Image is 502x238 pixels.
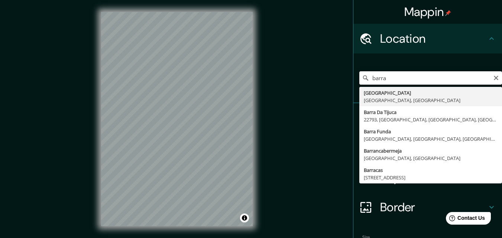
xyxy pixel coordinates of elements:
[364,166,498,174] div: Barracas
[364,108,498,116] div: Barra Da Tijuca
[380,170,487,185] h4: Layout
[445,10,451,16] img: pin-icon.png
[364,174,498,181] div: [STREET_ADDRESS]
[404,4,451,19] h4: Mappin
[353,163,502,192] div: Layout
[364,147,498,154] div: Barrancabermeja
[353,103,502,133] div: Pins
[364,89,498,97] div: [GEOGRAPHIC_DATA]
[436,209,494,230] iframe: Help widget launcher
[364,116,498,123] div: 22793, [GEOGRAPHIC_DATA], [GEOGRAPHIC_DATA], [GEOGRAPHIC_DATA]
[240,213,249,222] button: Toggle attribution
[380,31,487,46] h4: Location
[493,74,499,81] button: Clear
[353,133,502,163] div: Style
[364,128,498,135] div: Barra Funda
[364,97,498,104] div: [GEOGRAPHIC_DATA], [GEOGRAPHIC_DATA]
[353,24,502,53] div: Location
[380,200,487,215] h4: Border
[364,135,498,143] div: [GEOGRAPHIC_DATA], [GEOGRAPHIC_DATA], [GEOGRAPHIC_DATA]
[359,71,502,85] input: Pick your city or area
[364,154,498,162] div: [GEOGRAPHIC_DATA], [GEOGRAPHIC_DATA]
[353,192,502,222] div: Border
[101,12,253,226] canvas: Map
